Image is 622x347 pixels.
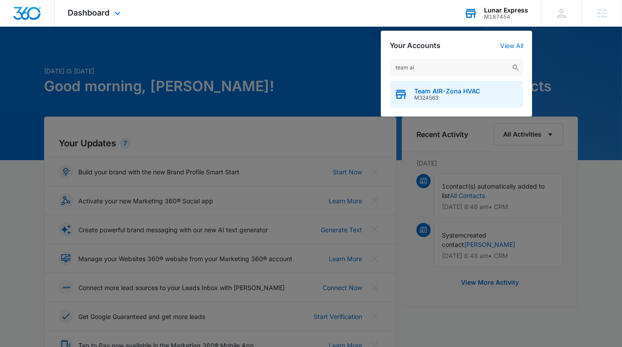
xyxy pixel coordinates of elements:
[484,14,528,20] div: account id
[414,95,480,101] span: M324563
[414,88,480,95] span: Team AIR-Zona HVAC
[390,81,523,108] button: Team AIR-Zona HVACM324563
[484,7,528,14] div: account name
[390,59,523,77] input: Search Accounts
[390,41,440,50] h2: Your Accounts
[68,8,110,17] span: Dashboard
[500,42,523,49] a: View All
